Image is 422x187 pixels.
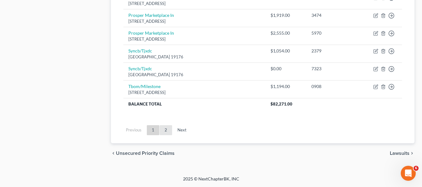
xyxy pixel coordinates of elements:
[128,12,174,18] a: Prosper Marketplace In
[271,30,301,36] div: $2,555.00
[128,18,261,24] div: [STREET_ADDRESS]
[128,54,261,60] div: [GEOGRAPHIC_DATA] 19176
[128,84,161,89] a: Tbom/Milestone
[123,98,266,109] th: Balance Total
[160,125,172,135] a: 2
[128,72,261,78] div: [GEOGRAPHIC_DATA] 19176
[128,36,261,42] div: [STREET_ADDRESS]
[147,125,159,135] a: 1
[128,90,261,96] div: [STREET_ADDRESS]
[271,83,301,90] div: $1,194.00
[116,151,175,156] span: Unsecured Priority Claims
[390,151,410,156] span: Lawsuits
[33,176,389,187] div: 2025 © NextChapterBK, INC
[271,48,301,54] div: $1,054.00
[111,151,175,156] button: chevron_left Unsecured Priority Claims
[311,66,354,72] div: 7323
[410,151,415,156] i: chevron_right
[311,30,354,36] div: 5970
[414,166,419,171] span: 6
[128,48,152,53] a: Syncb/Tjxdc
[128,30,174,36] a: Prosper Marketplace In
[172,125,191,135] a: Next
[271,101,292,106] span: $82,271.00
[390,151,415,156] button: Lawsuits chevron_right
[128,66,152,71] a: Syncb/Tjxdc
[271,66,301,72] div: $0.00
[128,1,261,7] div: [STREET_ADDRESS]
[311,48,354,54] div: 2379
[401,166,416,181] iframe: Intercom live chat
[311,12,354,18] div: 3474
[311,83,354,90] div: 0908
[111,151,116,156] i: chevron_left
[271,12,301,18] div: $1,919.00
